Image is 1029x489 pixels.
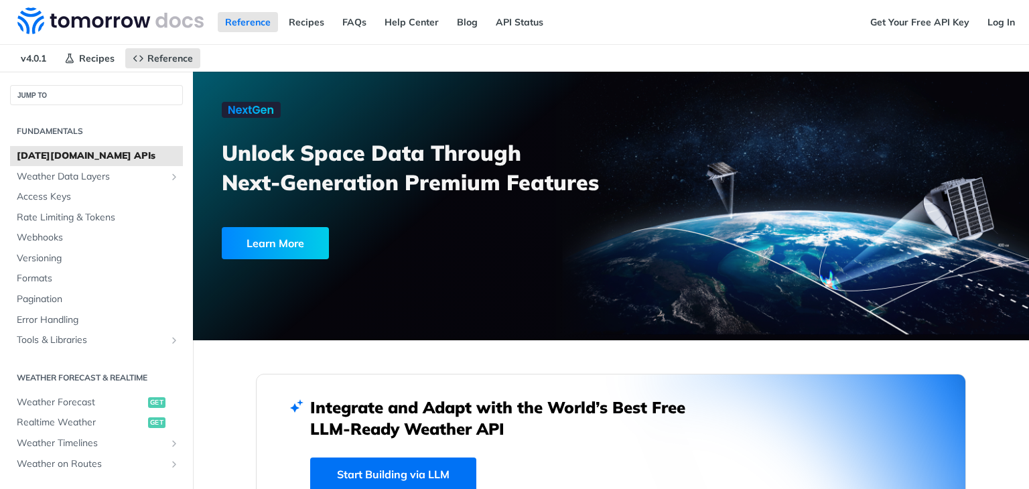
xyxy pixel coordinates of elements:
span: v4.0.1 [13,48,54,68]
span: Weather on Routes [17,458,165,471]
a: Weather Forecastget [10,393,183,413]
span: get [148,397,165,408]
h3: Unlock Space Data Through Next-Generation Premium Features [222,138,626,197]
a: Weather on RoutesShow subpages for Weather on Routes [10,454,183,474]
a: Weather Data LayersShow subpages for Weather Data Layers [10,167,183,187]
a: Access Keys [10,187,183,207]
a: Recipes [281,12,332,32]
button: Show subpages for Weather Data Layers [169,171,180,182]
a: Get Your Free API Key [863,12,977,32]
a: Learn More [222,227,545,259]
span: Reference [147,52,193,64]
a: Webhooks [10,228,183,248]
a: Reference [125,48,200,68]
a: [DATE][DOMAIN_NAME] APIs [10,146,183,166]
img: NextGen [222,102,281,118]
span: [DATE][DOMAIN_NAME] APIs [17,149,180,163]
h2: Integrate and Adapt with the World’s Best Free LLM-Ready Weather API [310,397,705,439]
span: Access Keys [17,190,180,204]
span: Weather Data Layers [17,170,165,184]
h2: Weather Forecast & realtime [10,372,183,384]
span: Webhooks [17,231,180,244]
button: Show subpages for Tools & Libraries [169,335,180,346]
span: Rate Limiting & Tokens [17,211,180,224]
a: Versioning [10,249,183,269]
span: Formats [17,272,180,285]
button: Show subpages for Weather on Routes [169,459,180,470]
button: JUMP TO [10,85,183,105]
span: get [148,417,165,428]
a: Blog [450,12,485,32]
div: Learn More [222,227,329,259]
a: Formats [10,269,183,289]
a: Log In [980,12,1022,32]
span: Tools & Libraries [17,334,165,347]
img: Tomorrow.io Weather API Docs [17,7,204,34]
span: Recipes [79,52,115,64]
a: Rate Limiting & Tokens [10,208,183,228]
button: Show subpages for Weather Timelines [169,438,180,449]
a: Weather TimelinesShow subpages for Weather Timelines [10,433,183,453]
a: Realtime Weatherget [10,413,183,433]
a: Recipes [57,48,122,68]
a: FAQs [335,12,374,32]
span: Pagination [17,293,180,306]
a: Error Handling [10,310,183,330]
a: Reference [218,12,278,32]
h2: Fundamentals [10,125,183,137]
a: API Status [488,12,551,32]
span: Realtime Weather [17,416,145,429]
span: Weather Timelines [17,437,165,450]
span: Weather Forecast [17,396,145,409]
span: Error Handling [17,313,180,327]
a: Tools & LibrariesShow subpages for Tools & Libraries [10,330,183,350]
a: Help Center [377,12,446,32]
a: Pagination [10,289,183,309]
span: Versioning [17,252,180,265]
